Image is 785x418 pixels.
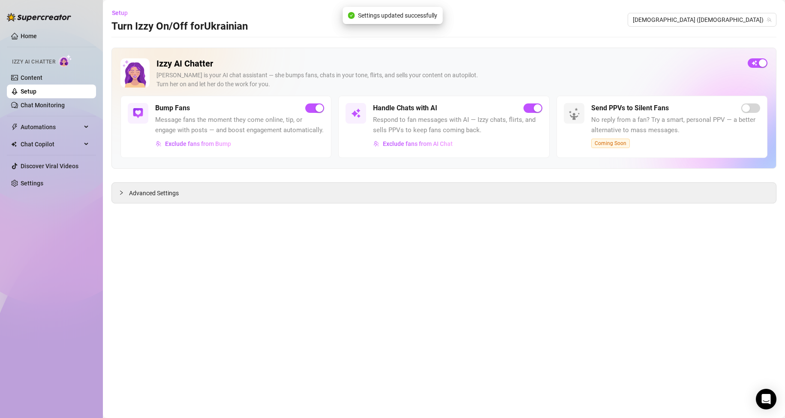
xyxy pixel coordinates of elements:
span: Coming Soon [591,139,630,148]
span: check-circle [348,12,355,19]
button: Setup [111,6,135,20]
img: AI Chatter [59,55,72,67]
img: svg%3e [133,108,143,118]
h3: Turn Izzy On/Off for Ukrainian [111,20,248,33]
span: thunderbolt [11,124,18,130]
h5: Handle Chats with AI [373,103,437,113]
a: Discover Viral Videos [21,163,78,170]
span: Chat Copilot [21,137,81,151]
a: Home [21,33,37,39]
h5: Send PPVs to Silent Fans [591,103,669,113]
img: svg%3e [156,141,162,147]
span: Settings updated successfully [358,11,437,20]
a: Chat Monitoring [21,102,65,109]
img: Izzy AI Chatter [120,58,150,88]
span: Exclude fans from Bump [165,140,231,147]
img: silent-fans-ppv-o-N6Mmdf.svg [568,108,582,121]
span: Izzy AI Chatter [12,58,55,66]
span: Advanced Settings [129,188,179,198]
span: team [767,17,772,22]
img: Chat Copilot [11,141,17,147]
span: Message fans the moment they come online, tip, or engage with posts — and boost engagement automa... [155,115,324,135]
h5: Bump Fans [155,103,190,113]
span: Respond to fan messages with AI — Izzy chats, flirts, and sells PPVs to keep fans coming back. [373,115,542,135]
img: svg%3e [351,108,361,118]
img: logo-BBDzfeDw.svg [7,13,71,21]
h2: Izzy AI Chatter [156,58,741,69]
span: collapsed [119,190,124,195]
img: svg%3e [373,141,379,147]
a: Setup [21,88,36,95]
span: No reply from a fan? Try a smart, personal PPV — a better alternative to mass messages. [591,115,760,135]
span: Setup [112,9,128,16]
div: Open Intercom Messenger [756,389,776,409]
button: Exclude fans from Bump [155,137,232,151]
span: Exclude fans from AI Chat [383,140,453,147]
span: Automations [21,120,81,134]
a: Content [21,74,42,81]
a: Settings [21,180,43,187]
div: [PERSON_NAME] is your AI chat assistant — she bumps fans, chats in your tone, flirts, and sells y... [156,71,741,89]
div: collapsed [119,188,129,197]
button: Exclude fans from AI Chat [373,137,453,151]
span: Ukrainian (ukrainianmodel) [633,13,771,26]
